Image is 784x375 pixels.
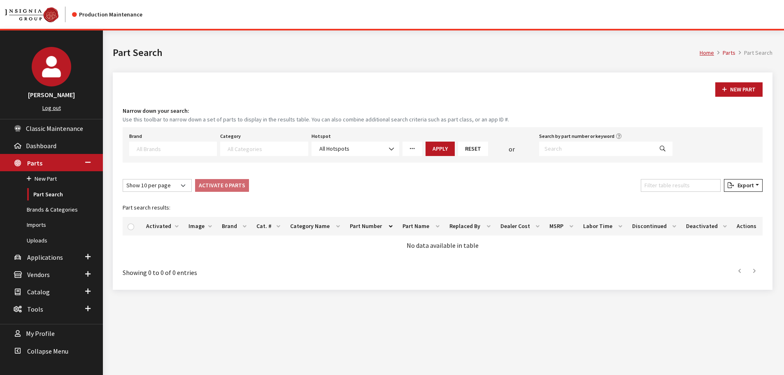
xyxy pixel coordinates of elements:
[72,10,142,19] div: Production Maintenance
[285,217,345,235] th: Category Name: activate to sort column ascending
[312,133,331,140] label: Hotspot
[27,159,42,167] span: Parts
[5,7,58,22] img: Catalog Maintenance
[113,45,700,60] h1: Part Search
[220,133,241,140] label: Category
[26,124,83,133] span: Classic Maintenance
[700,49,714,56] a: Home
[496,217,544,235] th: Dealer Cost: activate to sort column ascending
[653,142,672,156] button: Search
[123,107,763,115] h4: Narrow down your search:
[27,253,63,261] span: Applications
[641,179,721,192] input: Filter table results
[129,142,217,156] span: Select a Brand
[544,217,579,235] th: MSRP: activate to sort column ascending
[735,49,772,57] li: Part Search
[27,347,68,355] span: Collapse Menu
[319,145,349,152] span: All Hotspots
[715,82,763,97] button: New Part
[426,142,455,156] button: Apply
[32,47,71,86] img: Cheyenne Dorton
[714,49,735,57] li: Parts
[627,217,681,235] th: Discontinued: activate to sort column ascending
[27,270,50,279] span: Vendors
[220,142,308,156] span: Select a Category
[137,145,216,152] textarea: Search
[732,217,763,235] th: Actions
[444,217,496,235] th: Replaced By: activate to sort column ascending
[734,182,754,189] span: Export
[129,133,142,140] label: Brand
[312,142,399,156] span: All Hotspots
[27,288,50,296] span: Catalog
[539,133,614,140] label: Search by part number or keyword
[681,217,732,235] th: Deactivated: activate to sort column ascending
[317,144,394,153] span: All Hotspots
[345,217,398,235] th: Part Number: activate to sort column descending
[539,142,653,156] input: Search
[5,7,72,22] a: Insignia Group logo
[8,90,95,100] h3: [PERSON_NAME]
[42,104,61,112] a: Log out
[251,217,285,235] th: Cat. #: activate to sort column ascending
[27,305,43,313] span: Tools
[184,217,217,235] th: Image: activate to sort column ascending
[458,142,488,156] button: Reset
[488,144,536,154] div: or
[26,142,56,150] span: Dashboard
[724,179,763,192] button: Export
[402,142,422,156] a: More Filters
[141,217,184,235] th: Activated: activate to sort column ascending
[26,330,55,338] span: My Profile
[398,217,444,235] th: Part Name: activate to sort column ascending
[123,198,763,217] caption: Part search results:
[123,115,763,124] small: Use this toolbar to narrow down a set of parts to display in the results table. You can also comb...
[228,145,307,152] textarea: Search
[578,217,627,235] th: Labor Time: activate to sort column ascending
[217,217,251,235] th: Brand: activate to sort column ascending
[123,235,763,255] td: No data available in table
[123,262,384,277] div: Showing 0 to 0 of 0 entries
